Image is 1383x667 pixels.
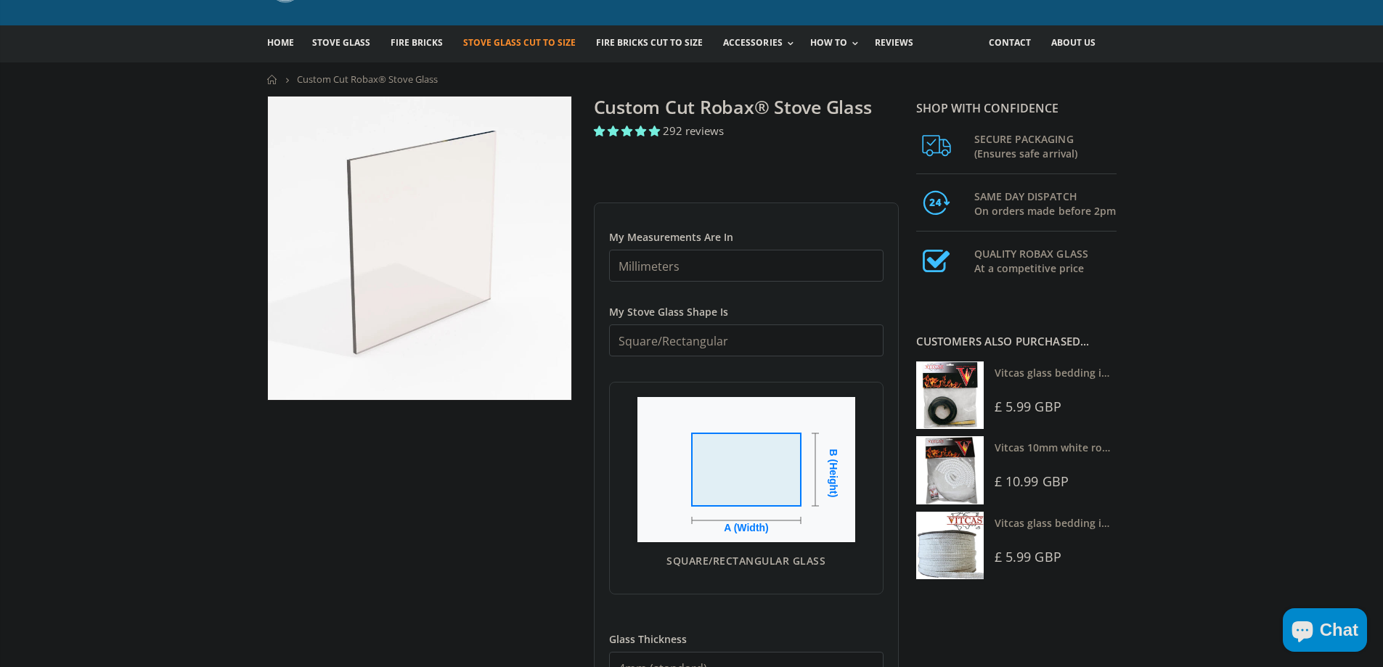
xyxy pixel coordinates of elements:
[916,512,984,579] img: Vitcas stove glass bedding in tape
[723,25,800,62] a: Accessories
[995,441,1279,454] a: Vitcas 10mm white rope kit - includes rope seal and glue!
[1051,25,1106,62] a: About us
[916,99,1117,117] p: Shop with confidence
[596,25,714,62] a: Fire Bricks Cut To Size
[989,25,1042,62] a: Contact
[596,36,703,49] span: Fire Bricks Cut To Size
[1051,36,1096,49] span: About us
[995,398,1061,415] span: £ 5.99 GBP
[810,36,847,49] span: How To
[995,548,1061,565] span: £ 5.99 GBP
[995,516,1303,530] a: Vitcas glass bedding in tape - 2mm x 15mm x 2 meters (White)
[463,36,576,49] span: Stove Glass Cut To Size
[637,397,855,542] img: Square/Rectangular Glass
[875,25,924,62] a: Reviews
[297,73,438,86] span: Custom Cut Robax® Stove Glass
[594,94,872,119] a: Custom Cut Robax® Stove Glass
[989,36,1031,49] span: Contact
[974,129,1117,161] h3: SECURE PACKAGING (Ensures safe arrival)
[594,123,663,138] span: 4.94 stars
[974,187,1117,218] h3: SAME DAY DISPATCH On orders made before 2pm
[463,25,587,62] a: Stove Glass Cut To Size
[609,620,884,646] label: Glass Thickness
[875,36,913,49] span: Reviews
[391,36,443,49] span: Fire Bricks
[663,123,724,138] span: 292 reviews
[267,75,278,84] a: Home
[624,553,868,568] p: Square/Rectangular Glass
[995,472,1069,490] span: £ 10.99 GBP
[267,25,305,62] a: Home
[1278,608,1371,655] inbox-online-store-chat: Shopify online store chat
[609,218,884,244] label: My Measurements Are In
[267,36,294,49] span: Home
[916,336,1117,347] div: Customers also purchased...
[916,436,984,504] img: Vitcas white rope, glue and gloves kit 10mm
[723,36,782,49] span: Accessories
[268,97,571,400] img: stove_glass_made_to_measure_800x_crop_center.webp
[312,25,381,62] a: Stove Glass
[810,25,865,62] a: How To
[312,36,370,49] span: Stove Glass
[391,25,454,62] a: Fire Bricks
[609,292,884,319] label: My Stove Glass Shape Is
[995,366,1265,380] a: Vitcas glass bedding in tape - 2mm x 10mm x 2 meters
[916,361,984,429] img: Vitcas stove glass bedding in tape
[974,244,1117,276] h3: QUALITY ROBAX GLASS At a competitive price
